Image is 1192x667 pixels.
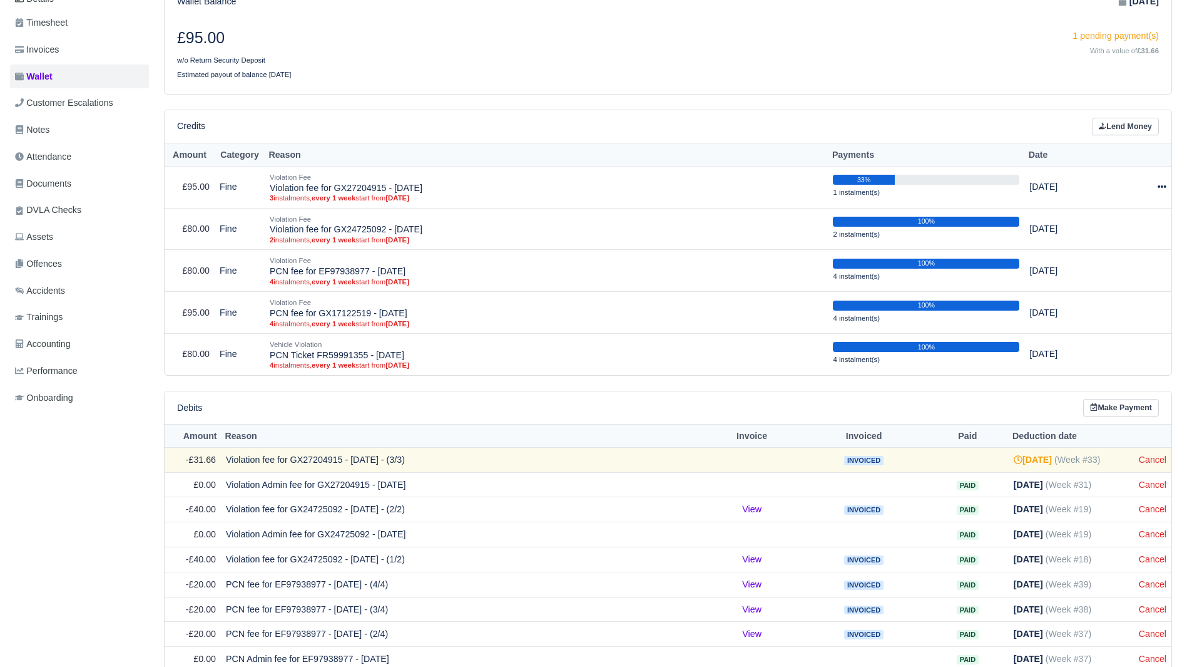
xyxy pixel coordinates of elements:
[15,391,73,405] span: Onboarding
[186,504,216,514] span: -£40.00
[177,71,292,78] small: Estimated payout of balance [DATE]
[165,425,221,448] th: Amount
[1014,455,1052,465] strong: [DATE]
[15,203,81,217] span: DVLA Checks
[833,189,880,196] small: 1 instalment(s)
[270,277,823,286] small: instalments, start from
[1024,333,1106,375] td: [DATE]
[177,121,205,132] h6: Credits
[844,581,884,590] span: Invoiced
[844,630,884,639] span: Invoiced
[265,208,828,250] td: Violation fee for GX24725092 - [DATE]
[1139,480,1166,490] a: Cancel
[265,250,828,292] td: PCN fee for EF97938977 - [DATE]
[270,299,311,306] small: Violation Fee
[1137,47,1159,54] strong: £31.66
[10,225,149,249] a: Assets
[270,173,311,181] small: Violation Fee
[15,257,62,271] span: Offences
[270,319,823,328] small: instalments, start from
[193,529,216,539] span: £0.00
[15,43,59,57] span: Invoices
[265,333,828,375] td: PCN Ticket FR59991355 - [DATE]
[833,175,894,185] div: 33%
[833,230,880,238] small: 2 instalment(s)
[10,172,149,196] a: Documents
[742,629,762,639] a: View
[957,481,979,490] span: Paid
[1090,47,1159,54] small: With a value of
[270,194,823,202] small: instalments, start from
[833,301,1019,311] div: 100%
[193,480,216,490] span: £0.00
[186,554,216,564] span: -£40.00
[385,361,409,369] strong: [DATE]
[967,522,1192,667] div: Chat Widget
[15,123,49,137] span: Notes
[265,292,828,334] td: PCN fee for GX17122519 - [DATE]
[1083,399,1159,417] a: Make Payment
[215,208,265,250] td: Fine
[312,194,355,202] strong: every 1 week
[165,208,215,250] td: £80.00
[221,547,703,572] td: Violation fee for GX24725092 - [DATE] - (1/2)
[927,425,1009,448] th: Paid
[215,166,265,208] td: Fine
[10,198,149,222] a: DVLA Checks
[15,150,71,164] span: Attendance
[221,572,703,597] td: PCN fee for EF97938977 - [DATE] - (4/4)
[1024,166,1106,208] td: [DATE]
[265,143,828,167] th: Reason
[270,361,823,370] small: instalments, start from
[828,143,1024,167] th: Payments
[1024,208,1106,250] td: [DATE]
[15,230,53,244] span: Assets
[186,579,216,589] span: -£20.00
[10,11,149,35] a: Timesheet
[801,425,927,448] th: Invoiced
[15,284,65,298] span: Accidents
[957,606,979,615] span: Paid
[833,356,880,363] small: 4 instalment(s)
[186,455,216,465] span: -£31.66
[15,70,53,84] span: Wallet
[742,604,762,614] a: View
[215,250,265,292] td: Fine
[833,259,1019,269] div: 100%
[1092,118,1159,136] a: Lend Money
[1014,504,1043,514] strong: [DATE]
[844,456,884,465] span: Invoiced
[15,177,71,191] span: Documents
[1024,250,1106,292] td: [DATE]
[165,292,215,334] td: £95.00
[957,505,979,515] span: Paid
[10,65,149,89] a: Wallet
[385,320,409,328] strong: [DATE]
[844,505,884,515] span: Invoiced
[15,337,71,351] span: Accounting
[1046,480,1091,490] span: (Week #31)
[221,472,703,497] td: Violation Admin fee for GX27204915 - [DATE]
[221,522,703,547] td: Violation Admin fee for GX24725092 - [DATE]
[833,217,1019,227] div: 100%
[957,530,979,540] span: Paid
[10,359,149,383] a: Performance
[844,606,884,615] span: Invoiced
[186,629,216,639] span: -£20.00
[312,278,355,286] strong: every 1 week
[312,236,355,244] strong: every 1 week
[177,56,265,64] small: w/o Return Security Deposit
[957,655,979,664] span: Paid
[221,597,703,622] td: PCN fee for EF97938977 - [DATE] - (3/4)
[957,630,979,639] span: Paid
[833,272,880,280] small: 4 instalment(s)
[165,333,215,375] td: £80.00
[10,305,149,329] a: Trainings
[221,447,703,472] td: Violation fee for GX27204915 - [DATE] - (3/3)
[193,654,216,664] span: £0.00
[221,497,703,522] td: Violation fee for GX24725092 - [DATE] - (2/2)
[678,29,1159,43] div: 1 pending payment(s)
[186,604,216,614] span: -£20.00
[270,278,273,286] strong: 4
[742,504,762,514] a: View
